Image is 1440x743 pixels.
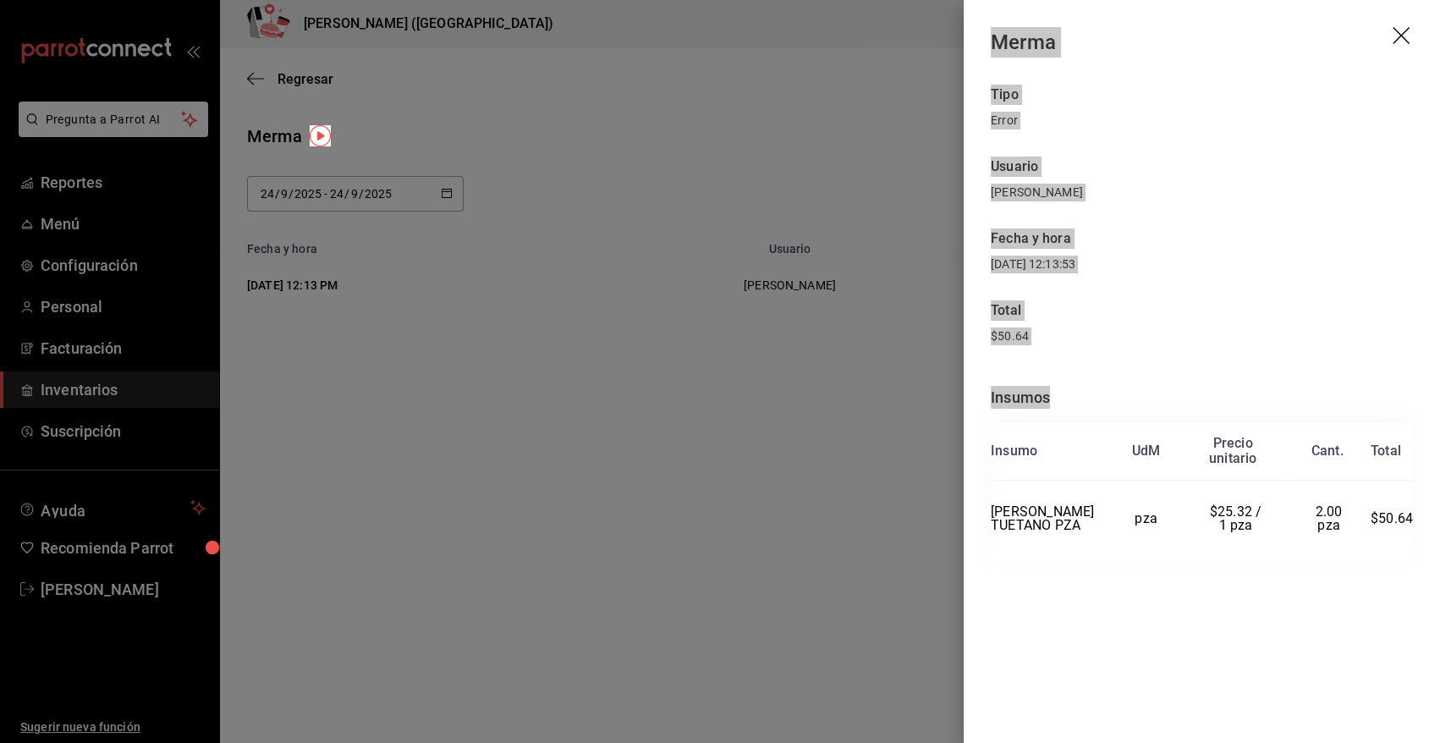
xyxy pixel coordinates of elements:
[991,300,1413,321] div: Total
[1371,443,1401,459] div: Total
[1393,27,1413,47] button: drag
[991,386,1413,409] div: Insumos
[991,112,1413,129] div: Error
[991,443,1037,459] div: Insumo
[1209,436,1256,466] div: Precio unitario
[991,184,1413,201] div: [PERSON_NAME]
[991,228,1413,249] div: Fecha y hora
[991,329,1029,343] span: $50.64
[991,85,1413,105] div: Tipo
[991,157,1413,177] div: Usuario
[1107,481,1184,557] td: pza
[1316,504,1346,533] span: 2.00 pza
[991,256,1413,273] div: [DATE] 12:13:53
[991,481,1107,557] td: [PERSON_NAME] TUETANO PZA
[1210,504,1266,533] span: $25.32 / 1 pza
[991,27,1056,58] div: Merma
[1311,443,1344,459] div: Cant.
[1132,443,1161,459] div: UdM
[1371,510,1413,526] span: $50.64
[310,125,331,146] img: Tooltip marker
